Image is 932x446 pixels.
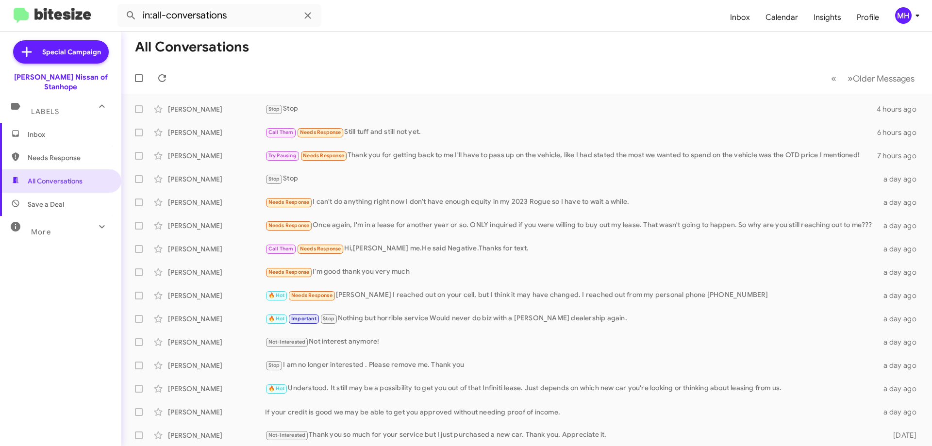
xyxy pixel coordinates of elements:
[168,221,265,231] div: [PERSON_NAME]
[31,107,59,116] span: Labels
[878,221,924,231] div: a day ago
[168,291,265,300] div: [PERSON_NAME]
[135,39,249,55] h1: All Conversations
[878,267,924,277] div: a day ago
[265,290,878,301] div: [PERSON_NAME] I reached out on your cell, but I think it may have changed. I reached out from my ...
[168,244,265,254] div: [PERSON_NAME]
[722,3,758,32] a: Inbox
[878,430,924,440] div: [DATE]
[28,130,110,139] span: Inbox
[853,73,915,84] span: Older Messages
[895,7,912,24] div: MH
[291,292,333,298] span: Needs Response
[117,4,321,27] input: Search
[291,315,316,322] span: Important
[887,7,921,24] button: MH
[268,432,306,438] span: Not-Interested
[13,40,109,64] a: Special Campaign
[878,198,924,207] div: a day ago
[265,407,878,417] div: If your credit is good we may be able to get you approved without needing proof of income.
[265,103,877,115] div: Stop
[878,174,924,184] div: a day ago
[268,385,285,392] span: 🔥 Hot
[878,361,924,370] div: a day ago
[168,174,265,184] div: [PERSON_NAME]
[831,72,836,84] span: «
[268,199,310,205] span: Needs Response
[28,153,110,163] span: Needs Response
[878,337,924,347] div: a day ago
[878,291,924,300] div: a day ago
[265,313,878,324] div: Nothing but horrible service Would never do biz with a [PERSON_NAME] dealership again.
[268,315,285,322] span: 🔥 Hot
[826,68,920,88] nav: Page navigation example
[265,127,877,138] div: Still tuff and still not yet.
[303,152,344,159] span: Needs Response
[28,176,83,186] span: All Conversations
[265,383,878,394] div: Understood. It still may be a possibility to get you out of that Infiniti lease. Just depends on ...
[168,104,265,114] div: [PERSON_NAME]
[268,106,280,112] span: Stop
[268,246,294,252] span: Call Them
[323,315,334,322] span: Stop
[878,384,924,394] div: a day ago
[168,151,265,161] div: [PERSON_NAME]
[758,3,806,32] a: Calendar
[168,361,265,370] div: [PERSON_NAME]
[168,337,265,347] div: [PERSON_NAME]
[168,430,265,440] div: [PERSON_NAME]
[168,198,265,207] div: [PERSON_NAME]
[268,362,280,368] span: Stop
[300,129,341,135] span: Needs Response
[168,128,265,137] div: [PERSON_NAME]
[168,407,265,417] div: [PERSON_NAME]
[28,199,64,209] span: Save a Deal
[168,314,265,324] div: [PERSON_NAME]
[877,128,924,137] div: 6 hours ago
[878,314,924,324] div: a day ago
[842,68,920,88] button: Next
[31,228,51,236] span: More
[265,220,878,231] div: Once again, I'm in a lease for another year or so. ONLY inquired if you were willing to buy out m...
[265,243,878,254] div: Hi,[PERSON_NAME] me.He said Negative.Thanks for text.
[848,72,853,84] span: »
[168,267,265,277] div: [PERSON_NAME]
[265,266,878,278] div: I'm good thank you very much
[265,150,877,161] div: Thank you for getting back to me I'll have to pass up on the vehicle, like I had stated the most ...
[42,47,101,57] span: Special Campaign
[877,104,924,114] div: 4 hours ago
[825,68,842,88] button: Previous
[268,339,306,345] span: Not-Interested
[265,336,878,347] div: Not interest anymore!
[268,176,280,182] span: Stop
[265,360,878,371] div: I am no longer interested . Please remove me. Thank you
[849,3,887,32] a: Profile
[878,407,924,417] div: a day ago
[168,384,265,394] div: [PERSON_NAME]
[878,244,924,254] div: a day ago
[265,197,878,208] div: I can't do anything right now I don't have enough equity in my 2023 Rogue so I have to wait a while.
[268,152,297,159] span: Try Pausing
[268,129,294,135] span: Call Them
[265,173,878,184] div: Stop
[268,222,310,229] span: Needs Response
[806,3,849,32] a: Insights
[300,246,341,252] span: Needs Response
[268,292,285,298] span: 🔥 Hot
[268,269,310,275] span: Needs Response
[877,151,924,161] div: 7 hours ago
[265,429,878,441] div: Thank you so much for your service but I just purchased a new car. Thank you. Appreciate it.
